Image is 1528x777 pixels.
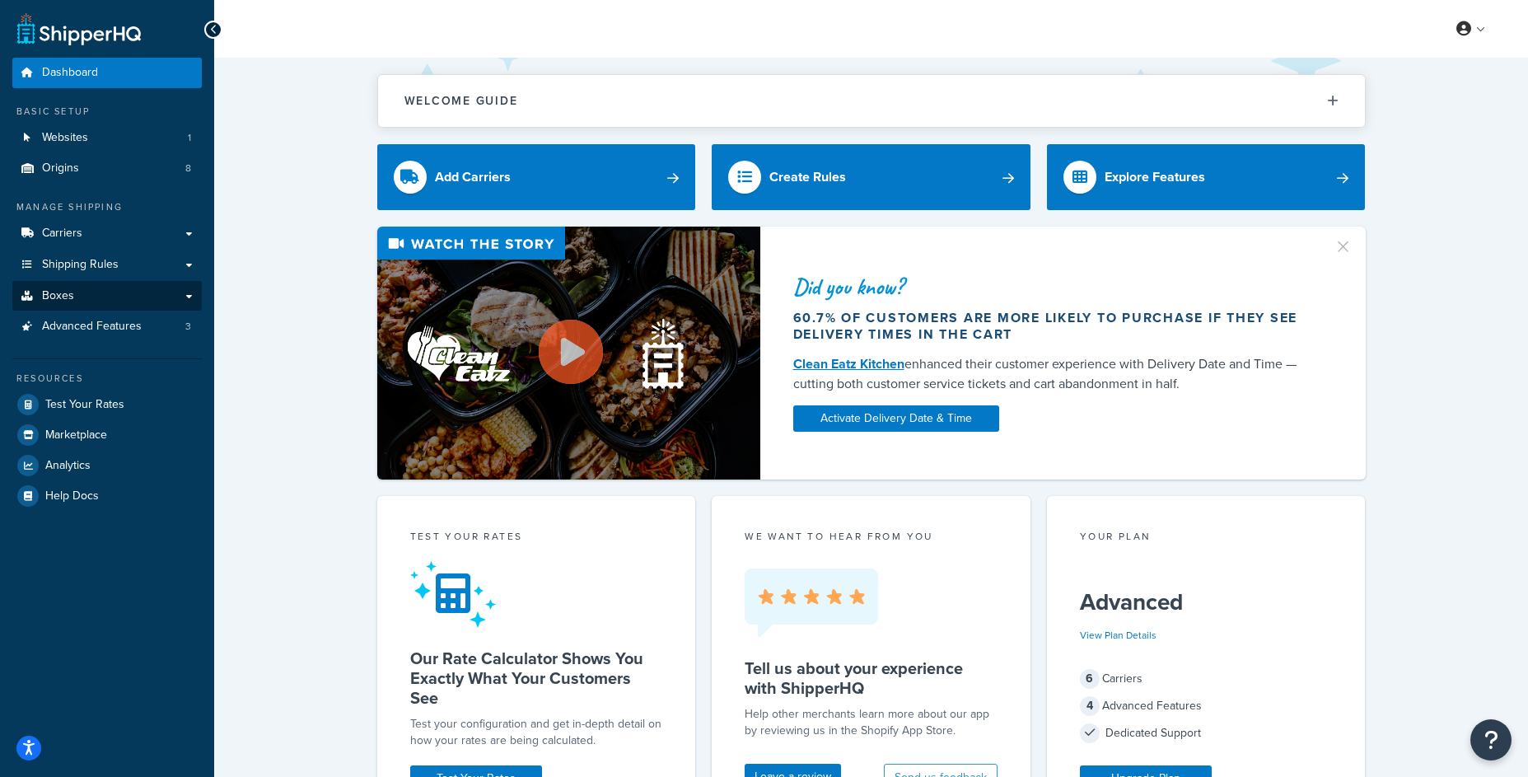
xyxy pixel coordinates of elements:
div: enhanced their customer experience with Delivery Date and Time — cutting both customer service ti... [793,354,1314,394]
a: Dashboard [12,58,202,88]
div: Add Carriers [435,166,511,189]
span: Analytics [45,459,91,473]
p: Help other merchants learn more about our app by reviewing us in the Shopify App Store. [745,706,998,739]
h5: Our Rate Calculator Shows You Exactly What Your Customers See [410,648,663,708]
h5: Tell us about your experience with ShipperHQ [745,658,998,698]
a: Clean Eatz Kitchen [793,354,904,373]
a: Shipping Rules [12,250,202,280]
span: Carriers [42,227,82,241]
div: Basic Setup [12,105,202,119]
li: Websites [12,123,202,153]
div: 60.7% of customers are more likely to purchase if they see delivery times in the cart [793,310,1314,343]
img: Video thumbnail [377,227,760,480]
span: 4 [1080,696,1100,716]
div: Advanced Features [1080,695,1333,718]
a: Origins8 [12,153,202,184]
h2: Welcome Guide [404,95,518,107]
span: Advanced Features [42,320,142,334]
span: Help Docs [45,489,99,503]
button: Open Resource Center [1470,719,1512,761]
a: Analytics [12,451,202,480]
a: View Plan Details [1080,628,1157,643]
span: Websites [42,131,88,145]
div: Manage Shipping [12,200,202,214]
div: Carriers [1080,667,1333,690]
span: 6 [1080,669,1100,689]
h5: Advanced [1080,589,1333,616]
div: Did you know? [793,275,1314,298]
div: Test your configuration and get in-depth detail on how your rates are being calculated. [410,716,663,749]
div: Dedicated Support [1080,722,1333,745]
span: 8 [185,161,191,176]
div: Explore Features [1105,166,1205,189]
a: Test Your Rates [12,390,202,419]
div: Your Plan [1080,529,1333,548]
a: Explore Features [1047,144,1366,210]
span: Boxes [42,289,74,303]
span: 3 [185,320,191,334]
a: Carriers [12,218,202,249]
a: Add Carriers [377,144,696,210]
a: Activate Delivery Date & Time [793,405,999,432]
li: Advanced Features [12,311,202,342]
div: Test your rates [410,529,663,548]
a: Create Rules [712,144,1030,210]
span: 1 [188,131,191,145]
div: Resources [12,372,202,386]
a: Websites1 [12,123,202,153]
span: Dashboard [42,66,98,80]
p: we want to hear from you [745,529,998,544]
span: Origins [42,161,79,176]
a: Boxes [12,281,202,311]
a: Advanced Features3 [12,311,202,342]
span: Shipping Rules [42,258,119,272]
li: Origins [12,153,202,184]
div: Create Rules [769,166,846,189]
a: Help Docs [12,481,202,511]
button: Welcome Guide [378,75,1365,127]
a: Marketplace [12,420,202,450]
span: Marketplace [45,428,107,442]
span: Test Your Rates [45,398,124,412]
